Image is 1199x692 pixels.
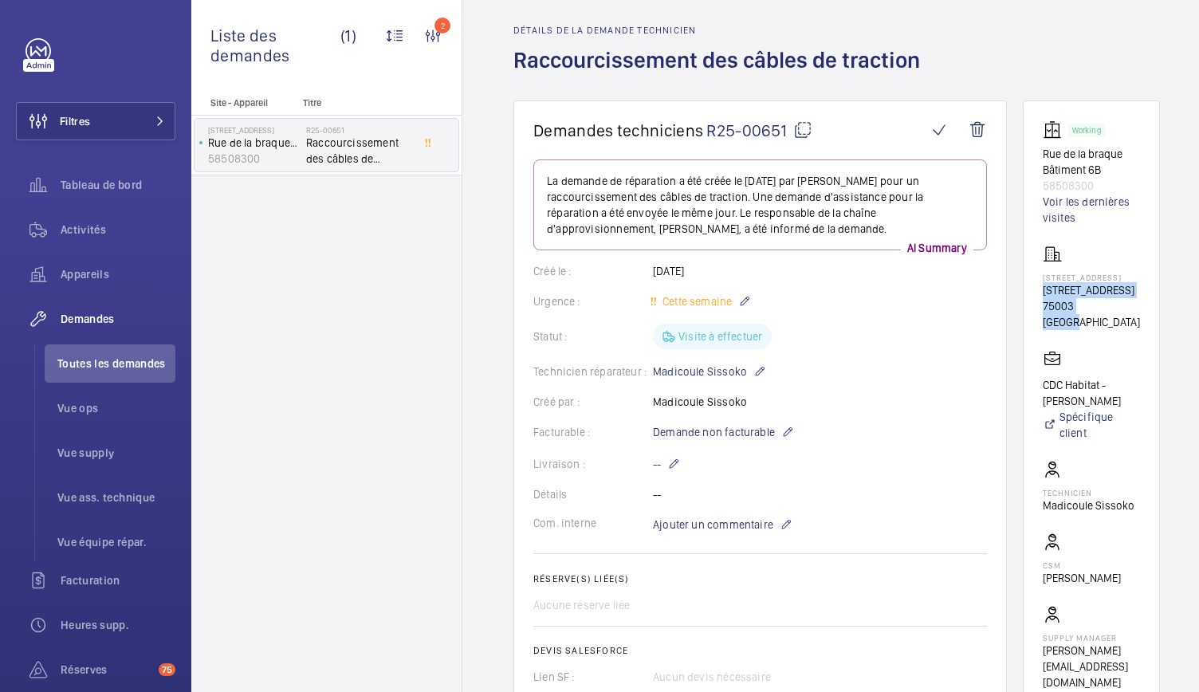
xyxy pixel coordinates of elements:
p: [STREET_ADDRESS] [1043,282,1140,298]
img: elevator.svg [1043,120,1068,140]
h2: R25-00651 [306,125,411,135]
p: 58508300 [208,151,300,167]
span: Heures supp. [61,617,175,633]
p: [PERSON_NAME][EMAIL_ADDRESS][DOMAIN_NAME] [1043,643,1140,690]
p: 75003 [GEOGRAPHIC_DATA] [1043,298,1140,330]
span: R25-00651 [706,120,812,140]
span: Vue équipe répar. [57,534,175,550]
p: Titre [303,97,408,108]
p: Site - Appareil [191,97,297,108]
span: Vue ass. technique [57,490,175,505]
span: 75 [159,663,175,676]
span: Réserves [61,662,152,678]
span: Liste des demandes [210,26,340,65]
p: 58508300 [1043,178,1140,194]
p: [STREET_ADDRESS] [208,125,300,135]
h2: Détails de la demande technicien [513,25,930,36]
span: Filtres [60,113,90,129]
a: Spécifique client [1043,409,1140,441]
span: Raccourcissement des câbles de traction [306,135,411,167]
span: Appareils [61,266,175,282]
p: Madicoule Sissoko [653,362,766,381]
span: Demandes [61,311,175,327]
p: Supply manager [1043,633,1140,643]
button: Filtres [16,102,175,140]
p: La demande de réparation a été créée le [DATE] par [PERSON_NAME] pour un raccourcissement des câb... [547,173,973,237]
span: Tableau de bord [61,177,175,193]
span: Ajouter un commentaire [653,517,773,533]
p: Rue de la braque Bâtiment 6B [1043,146,1140,178]
h1: Raccourcissement des câbles de traction [513,45,930,100]
span: Toutes les demandes [57,356,175,372]
p: Working [1072,128,1101,133]
span: Cette semaine [659,295,732,308]
p: Technicien [1043,488,1134,497]
p: Rue de la braque Bâtiment 6B [208,135,300,151]
h2: Devis Salesforce [533,645,987,656]
span: Facturation [61,572,175,588]
a: Voir les dernières visites [1043,194,1140,226]
span: Activités [61,222,175,238]
span: Vue supply [57,445,175,461]
p: CSM [1043,560,1121,570]
span: Demande non facturable [653,424,775,440]
h2: Réserve(s) liée(s) [533,573,987,584]
p: AI Summary [901,240,973,256]
p: CDC Habitat - [PERSON_NAME] [1043,377,1140,409]
p: [PERSON_NAME] [1043,570,1121,586]
span: Demandes techniciens [533,120,703,140]
p: Madicoule Sissoko [1043,497,1134,513]
p: -- [653,454,680,474]
p: [STREET_ADDRESS] [1043,273,1140,282]
span: Vue ops [57,400,175,416]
